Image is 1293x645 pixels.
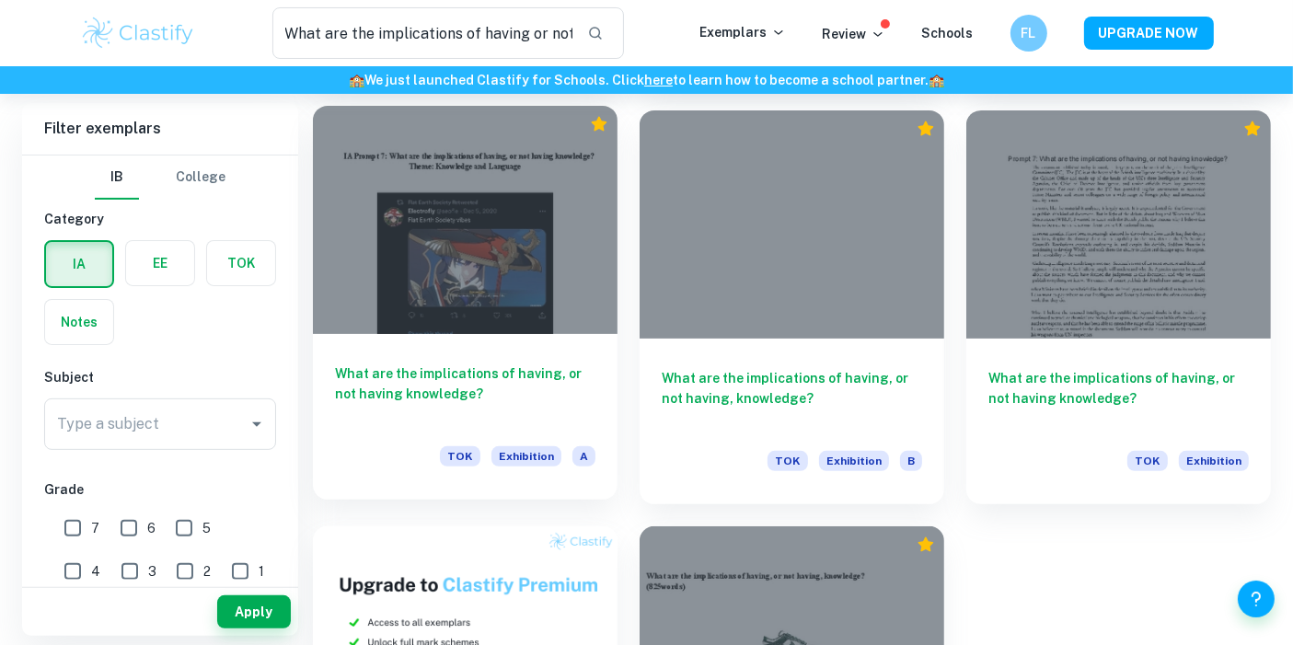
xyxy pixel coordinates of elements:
span: 5 [202,518,211,538]
h6: FL [1018,23,1039,43]
span: 🏫 [929,73,944,87]
button: Notes [45,300,113,344]
div: Filter type choice [95,155,225,200]
button: Help and Feedback [1238,581,1275,617]
h6: We just launched Clastify for Schools. Click to learn how to become a school partner. [4,70,1289,90]
span: A [572,446,595,466]
h6: What are the implications of having, or not having knowledge? [335,363,595,424]
div: Premium [590,115,608,133]
span: 7 [91,518,99,538]
div: Premium [1243,120,1262,138]
h6: Filter exemplars [22,103,298,155]
a: What are the implications of having, or not having knowledge?TOKExhibition [966,110,1271,504]
h6: Category [44,209,276,229]
button: Apply [217,595,291,628]
button: College [176,155,225,200]
h6: Grade [44,479,276,500]
span: 6 [147,518,156,538]
span: Exhibition [1179,451,1249,471]
span: Exhibition [491,446,561,466]
img: Clastify logo [80,15,197,52]
span: 3 [148,561,156,582]
button: IB [95,155,139,200]
a: Schools [922,26,974,40]
button: IA [46,242,112,286]
button: FL [1010,15,1047,52]
button: EE [126,241,194,285]
a: here [644,73,673,87]
span: 🏫 [349,73,364,87]
button: Open [244,411,270,437]
span: TOK [768,451,808,471]
p: Exemplars [700,22,786,42]
h6: What are the implications of having, or not having, knowledge? [662,368,922,429]
a: What are the implications of having, or not having knowledge?TOKExhibitionA [313,110,618,504]
div: Premium [917,120,935,138]
span: TOK [1127,451,1168,471]
span: B [900,451,922,471]
div: Premium [917,536,935,554]
button: UPGRADE NOW [1084,17,1214,50]
input: Search for any exemplars... [272,7,573,59]
h6: Subject [44,367,276,387]
button: TOK [207,241,275,285]
a: What are the implications of having, or not having, knowledge?TOKExhibitionB [640,110,944,504]
h6: What are the implications of having, or not having knowledge? [988,368,1249,429]
span: TOK [440,446,480,466]
span: 1 [259,561,264,582]
span: 2 [203,561,211,582]
span: Exhibition [819,451,889,471]
span: 4 [91,561,100,582]
p: Review [823,24,885,44]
